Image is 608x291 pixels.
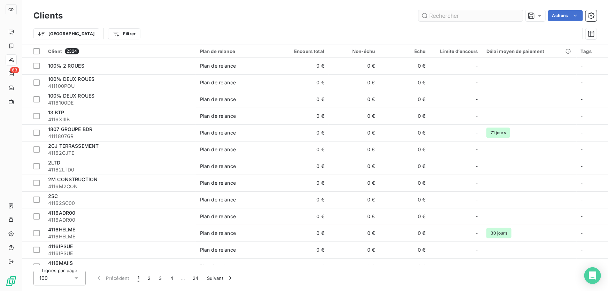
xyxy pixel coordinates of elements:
[329,124,379,141] td: 0 €
[48,143,99,149] span: 2CJ TERRASSEMENT
[476,213,478,220] span: -
[138,275,139,282] span: 1
[379,208,430,225] td: 0 €
[48,93,94,99] span: 100% DEUX ROUES
[278,141,329,158] td: 0 €
[476,146,478,153] span: -
[581,79,583,85] span: -
[581,213,583,219] span: -
[379,74,430,91] td: 0 €
[329,191,379,208] td: 0 €
[581,96,583,102] span: -
[200,48,274,54] div: Plan de relance
[476,196,478,203] span: -
[200,113,236,120] div: Plan de relance
[476,230,478,237] span: -
[278,175,329,191] td: 0 €
[476,96,478,103] span: -
[200,163,236,170] div: Plan de relance
[379,108,430,124] td: 0 €
[48,116,192,123] span: 4116XIIIB
[476,113,478,120] span: -
[48,109,64,115] span: 13 BTP
[379,58,430,74] td: 0 €
[177,273,188,284] span: …
[282,48,324,54] div: Encours total
[200,179,236,186] div: Plan de relance
[200,62,236,69] div: Plan de relance
[329,58,379,74] td: 0 €
[278,124,329,141] td: 0 €
[379,158,430,175] td: 0 €
[144,271,155,285] button: 2
[278,108,329,124] td: 0 €
[6,276,17,287] img: Logo LeanPay
[48,63,84,69] span: 100% 2 ROUES
[48,48,62,54] span: Client
[476,62,478,69] span: -
[48,260,73,266] span: 4116MAIIS
[333,48,375,54] div: Non-échu
[133,271,144,285] button: 1
[379,242,430,258] td: 0 €
[581,230,583,236] span: -
[581,130,583,136] span: -
[329,175,379,191] td: 0 €
[581,247,583,253] span: -
[200,263,236,270] div: Plan de relance
[278,158,329,175] td: 0 €
[200,129,236,136] div: Plan de relance
[200,79,236,86] div: Plan de relance
[418,10,523,21] input: Rechercher
[379,124,430,141] td: 0 €
[39,275,48,282] span: 100
[476,263,478,270] span: -
[48,176,98,182] span: 2M CONSTRUCTION
[383,48,425,54] div: Échu
[379,91,430,108] td: 0 €
[278,191,329,208] td: 0 €
[581,197,583,202] span: -
[48,99,192,106] span: 4116100DE
[476,79,478,86] span: -
[10,67,19,73] span: 63
[48,160,61,166] span: 2LTD
[379,191,430,208] td: 0 €
[65,48,79,54] span: 2324
[48,227,75,232] span: 4116HELME
[329,141,379,158] td: 0 €
[379,141,430,158] td: 0 €
[329,208,379,225] td: 0 €
[278,58,329,74] td: 0 €
[48,126,92,132] span: 1807 GROUPE BDR
[329,108,379,124] td: 0 €
[278,74,329,91] td: 0 €
[166,271,177,285] button: 4
[581,163,583,169] span: -
[108,28,140,39] button: Filtrer
[548,10,583,21] button: Actions
[329,225,379,242] td: 0 €
[48,210,75,216] span: 4116ADR00
[476,163,478,170] span: -
[581,63,583,69] span: -
[486,228,511,238] span: 30 jours
[581,48,604,54] div: Tags
[329,258,379,275] td: 0 €
[329,74,379,91] td: 0 €
[48,150,192,156] span: 41162CJTE
[48,83,192,90] span: 411100POU
[48,76,94,82] span: 100% DEUX ROUES
[329,242,379,258] td: 0 €
[581,146,583,152] span: -
[278,225,329,242] td: 0 €
[200,146,236,153] div: Plan de relance
[584,267,601,284] div: Open Intercom Messenger
[476,129,478,136] span: -
[188,271,203,285] button: 24
[379,175,430,191] td: 0 €
[379,225,430,242] td: 0 €
[486,48,572,54] div: Délai moyen de paiement
[329,158,379,175] td: 0 €
[278,208,329,225] td: 0 €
